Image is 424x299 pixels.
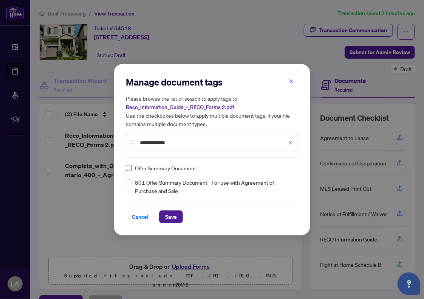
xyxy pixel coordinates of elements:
span: close [289,79,294,84]
span: Save [165,211,177,223]
span: 801 Offer Summary Document - For use with Agreement of Purchase and Sale [135,178,294,195]
span: close [288,140,293,145]
button: Save [159,210,183,223]
span: Reco_Information_Guide_-_RECO_Forms 2.pdf [126,104,234,111]
button: Open asap [398,273,420,295]
span: Offer Summary Document [135,164,196,172]
button: Cancel [126,210,155,223]
h5: Please browse the list or search to apply tags to: Use the checkboxes below to apply multiple doc... [126,94,298,128]
span: Cancel [132,211,149,223]
h2: Manage document tags [126,76,298,88]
